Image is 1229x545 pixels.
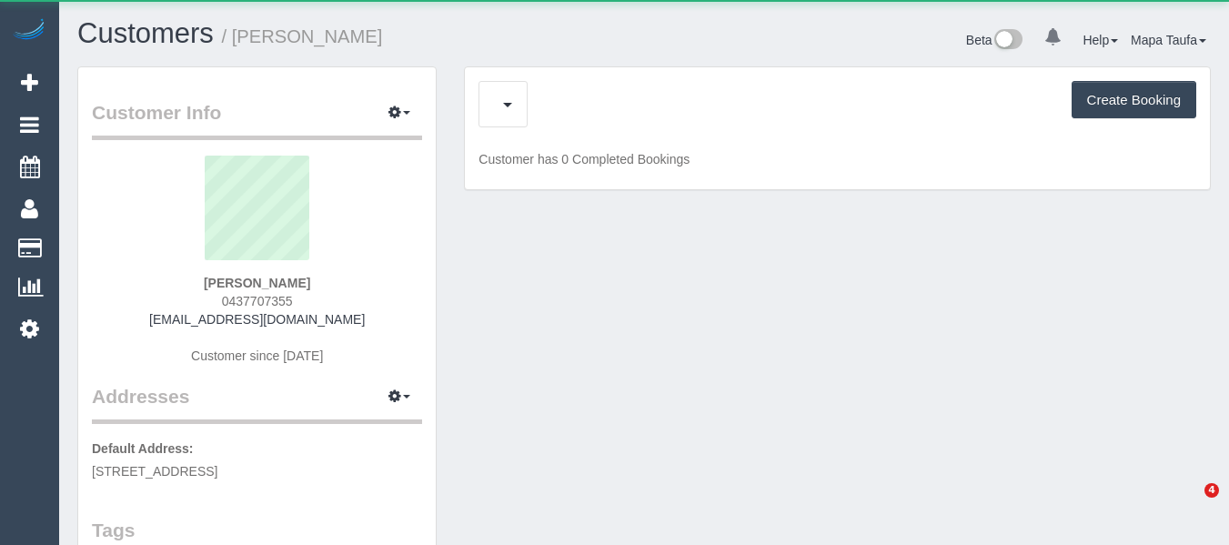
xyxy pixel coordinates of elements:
[1167,483,1211,527] iframe: Intercom live chat
[1204,483,1219,498] span: 4
[479,150,1196,168] p: Customer has 0 Completed Bookings
[222,294,293,308] span: 0437707355
[992,29,1022,53] img: New interface
[92,99,422,140] legend: Customer Info
[77,17,214,49] a: Customers
[1083,33,1118,47] a: Help
[11,18,47,44] img: Automaid Logo
[966,33,1022,47] a: Beta
[204,276,310,290] strong: [PERSON_NAME]
[1072,81,1196,119] button: Create Booking
[191,348,323,363] span: Customer since [DATE]
[92,464,217,479] span: [STREET_ADDRESS]
[92,439,194,458] label: Default Address:
[1131,33,1206,47] a: Mapa Taufa
[222,26,383,46] small: / [PERSON_NAME]
[149,312,365,327] a: [EMAIL_ADDRESS][DOMAIN_NAME]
